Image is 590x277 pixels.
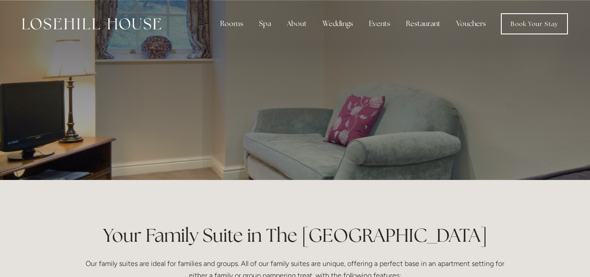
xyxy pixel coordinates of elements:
h1: Your Family Suite in The [GEOGRAPHIC_DATA] [84,222,506,248]
div: Spa [252,15,278,33]
a: Vouchers [449,15,493,33]
div: Rooms [213,15,250,33]
div: Restaurant [399,15,447,33]
a: Book Your Stay [501,13,568,34]
div: About [280,15,314,33]
div: Weddings [316,15,360,33]
div: Events [362,15,397,33]
img: Losehill House [22,18,161,30]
